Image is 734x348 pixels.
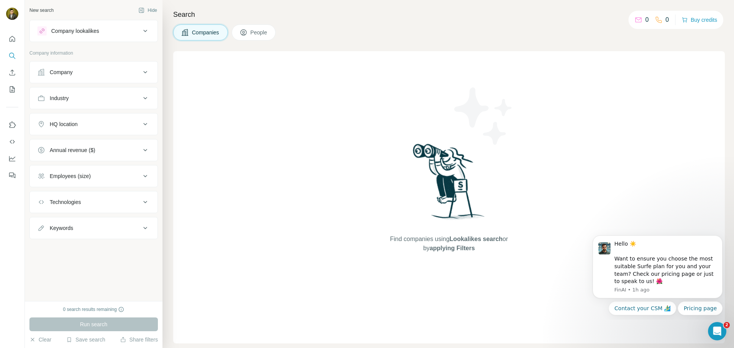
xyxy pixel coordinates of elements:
button: Quick start [6,32,18,46]
button: Hide [133,5,162,16]
button: Keywords [30,219,158,237]
button: Company lookalikes [30,22,158,40]
iframe: Intercom live chat [708,322,726,340]
span: Find companies using or by [388,235,510,253]
button: My lists [6,83,18,96]
span: Lookalikes search [450,236,503,242]
div: New search [29,7,54,14]
button: Share filters [120,336,158,343]
button: Enrich CSV [6,66,18,79]
img: Surfe Illustration - Stars [449,82,518,151]
img: Surfe Illustration - Woman searching with binoculars [409,142,489,227]
button: Employees (size) [30,167,158,185]
span: 2 [724,322,730,328]
div: Industry [50,94,69,102]
button: Clear [29,336,51,343]
div: Employees (size) [50,172,91,180]
div: Company lookalikes [51,27,99,35]
p: Company information [29,50,158,57]
span: applying Filters [430,245,475,251]
button: Buy credits [682,15,717,25]
img: Avatar [6,8,18,20]
button: Industry [30,89,158,107]
button: Search [6,49,18,63]
div: Company [50,68,73,76]
button: Company [30,63,158,81]
span: Companies [192,29,220,36]
span: People [250,29,268,36]
h4: Search [173,9,725,20]
p: 0 [666,15,669,24]
div: 0 search results remaining [63,306,125,313]
button: Dashboard [6,152,18,165]
iframe: Intercom notifications message [581,228,734,320]
div: Keywords [50,224,73,232]
div: Technologies [50,198,81,206]
button: Technologies [30,193,158,211]
p: 0 [645,15,649,24]
div: HQ location [50,120,78,128]
div: Annual revenue ($) [50,146,95,154]
button: Save search [66,336,105,343]
button: Feedback [6,168,18,182]
button: HQ location [30,115,158,133]
button: Use Surfe API [6,135,18,149]
button: Use Surfe on LinkedIn [6,118,18,132]
button: Annual revenue ($) [30,141,158,159]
